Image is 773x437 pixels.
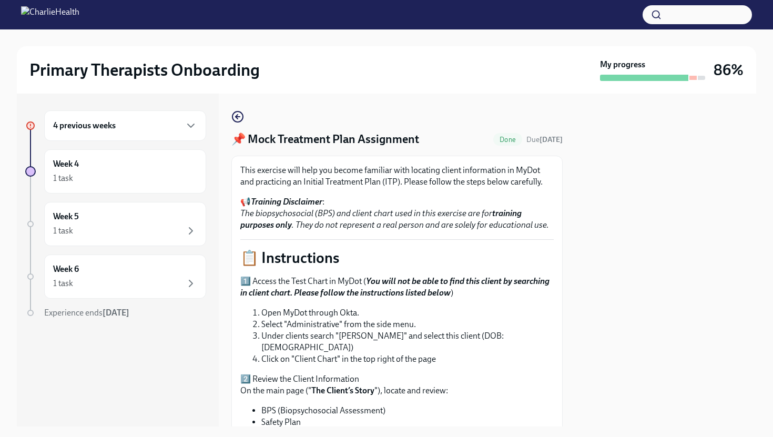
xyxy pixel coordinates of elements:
[240,248,554,267] p: 📋 Instructions
[261,416,554,428] li: Safety Plan
[44,308,129,318] span: Experience ends
[540,135,563,144] strong: [DATE]
[240,276,550,298] strong: You will not be able to find this client by searching in client chart. Please follow the instruct...
[261,307,554,319] li: Open MyDot through Okta.
[261,405,554,416] li: BPS (Biopsychosocial Assessment)
[21,6,79,23] img: CharlieHealth
[44,110,206,141] div: 4 previous weeks
[53,225,73,237] div: 1 task
[714,60,744,79] h3: 86%
[25,255,206,299] a: Week 61 task
[240,373,554,397] p: 2️⃣ Review the Client Information On the main page (" "), locate and review:
[53,263,79,275] h6: Week 6
[53,172,73,184] div: 1 task
[600,59,645,70] strong: My progress
[231,131,419,147] h4: 📌 Mock Treatment Plan Assignment
[240,196,554,231] p: 📢 :
[251,197,322,207] strong: Training Disclaimer
[493,136,522,144] span: Done
[25,149,206,194] a: Week 41 task
[261,330,554,353] li: Under clients search "[PERSON_NAME]" and select this client (DOB: [DEMOGRAPHIC_DATA])
[240,208,549,230] em: The biopsychosocial (BPS) and client chart used in this exercise are for . They do not represent ...
[526,135,563,145] span: August 15th, 2025 09:00
[240,276,554,299] p: 1️⃣ Access the Test Chart in MyDot ( )
[53,120,116,131] h6: 4 previous weeks
[103,308,129,318] strong: [DATE]
[29,59,260,80] h2: Primary Therapists Onboarding
[240,165,554,188] p: This exercise will help you become familiar with locating client information in MyDot and practic...
[526,135,563,144] span: Due
[261,319,554,330] li: Select "Administrative" from the side menu.
[261,353,554,365] li: Click on "Client Chart" in the top right of the page
[53,158,79,170] h6: Week 4
[53,278,73,289] div: 1 task
[311,385,374,395] strong: The Client’s Story
[53,211,79,222] h6: Week 5
[25,202,206,246] a: Week 51 task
